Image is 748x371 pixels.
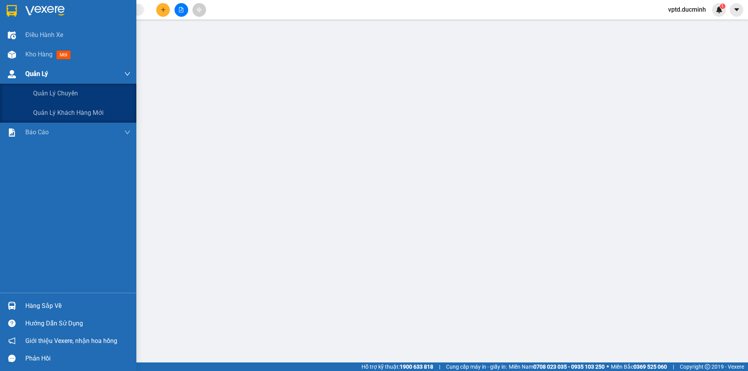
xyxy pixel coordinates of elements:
span: Điều hành xe [25,30,63,40]
span: vptd.ducminh [662,5,712,14]
button: plus [156,3,170,17]
span: Quản lý khách hàng mới [33,108,104,118]
span: Miền Bắc [611,362,667,371]
img: warehouse-icon [8,70,16,78]
span: down [124,71,131,77]
div: Phản hồi [25,353,131,364]
span: copyright [705,364,710,369]
img: warehouse-icon [8,31,16,39]
strong: 1900 633 818 [400,364,433,370]
div: Hàng sắp về [25,300,131,312]
button: aim [192,3,206,17]
span: Miền Nam [509,362,605,371]
img: warehouse-icon [8,51,16,59]
span: question-circle [8,320,16,327]
span: Giới thiệu Vexere, nhận hoa hồng [25,336,117,346]
span: | [439,362,440,371]
span: 1 [721,4,724,9]
span: Quản Lý [25,69,48,79]
button: caret-down [730,3,743,17]
img: solution-icon [8,128,16,137]
button: file-add [175,3,188,17]
span: Kho hàng [25,51,53,58]
span: caret-down [733,6,740,13]
span: notification [8,337,16,345]
span: | [673,362,674,371]
span: ⚪️ [607,365,609,368]
span: Cung cấp máy in - giấy in: [446,362,507,371]
img: logo-vxr [7,5,17,17]
span: Hỗ trợ kỹ thuật: [362,362,433,371]
strong: 0708 023 035 - 0935 103 250 [533,364,605,370]
div: Hướng dẫn sử dụng [25,318,131,329]
img: icon-new-feature [716,6,723,13]
span: down [124,129,131,135]
span: message [8,355,16,362]
span: plus [161,7,166,12]
span: aim [196,7,202,12]
sup: 1 [720,4,725,9]
img: warehouse-icon [8,302,16,310]
span: mới [56,51,71,59]
strong: 0369 525 060 [633,364,667,370]
span: Báo cáo [25,127,49,137]
span: Quản lý chuyến [33,88,78,98]
span: file-add [178,7,184,12]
